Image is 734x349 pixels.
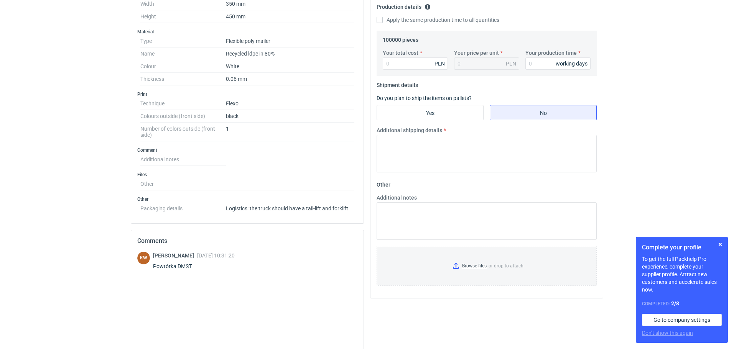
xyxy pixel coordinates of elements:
p: To get the full Packhelp Pro experience, complete your supplier profile. Attract new customers an... [642,255,722,293]
dt: Colour [140,60,226,73]
h3: Files [137,172,357,178]
dd: Flexo [226,97,354,110]
div: PLN [506,60,516,67]
dd: Logistics: the truck should have a tail-lift and forklift [226,202,354,211]
h3: Other [137,196,357,202]
span: [DATE] 10:31:20 [197,252,235,259]
dt: Packaging details [140,202,226,211]
dt: Other [140,178,226,190]
dd: 450 mm [226,10,354,23]
h3: Material [137,29,357,35]
dd: 1 [226,123,354,141]
label: or drop to attach [377,246,596,285]
dt: Thickness [140,73,226,85]
label: Additional shipping details [377,126,442,134]
dd: 0.06 mm [226,73,354,85]
input: 0 [383,57,448,70]
label: Do you plan to ship the items on pallets? [377,95,472,101]
h3: Comment [137,147,357,153]
label: Apply the same production time to all quantities [377,16,499,24]
label: Yes [377,105,484,120]
label: Your production time [525,49,577,57]
span: [PERSON_NAME] [153,252,197,259]
dt: Height [140,10,226,23]
legend: Shipment details [377,79,418,88]
strong: 2 / 8 [671,300,679,306]
div: Completed: [642,300,722,308]
dt: Additional notes [140,153,226,166]
legend: Production details [377,1,431,10]
a: Go to company settings [642,314,722,326]
div: Klaudia Wiśniewska [137,252,150,264]
h1: Complete your profile [642,243,722,252]
label: Your total cost [383,49,418,57]
button: Don’t show this again [642,329,693,337]
div: PLN [434,60,445,67]
dt: Type [140,35,226,48]
dd: Recycled ldpe in 80% [226,48,354,60]
div: working days [556,60,588,67]
dt: Colours outside (front side) [140,110,226,123]
dt: Name [140,48,226,60]
label: No [490,105,597,120]
div: Powtórka DMST [153,262,235,270]
input: 0 [525,57,591,70]
dt: Number of colors outside (front side) [140,123,226,141]
button: Skip for now [716,240,725,249]
legend: Other [377,179,390,188]
dd: White [226,60,354,73]
figcaption: KW [137,252,150,264]
dd: black [226,110,354,123]
dd: Flexible poly mailer [226,35,354,48]
h2: Comments [137,236,357,246]
legend: 100000 pieces [383,34,418,43]
dt: Technique [140,97,226,110]
label: Additional notes [377,194,417,202]
h3: Print [137,91,357,97]
label: Your price per unit [454,49,499,57]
